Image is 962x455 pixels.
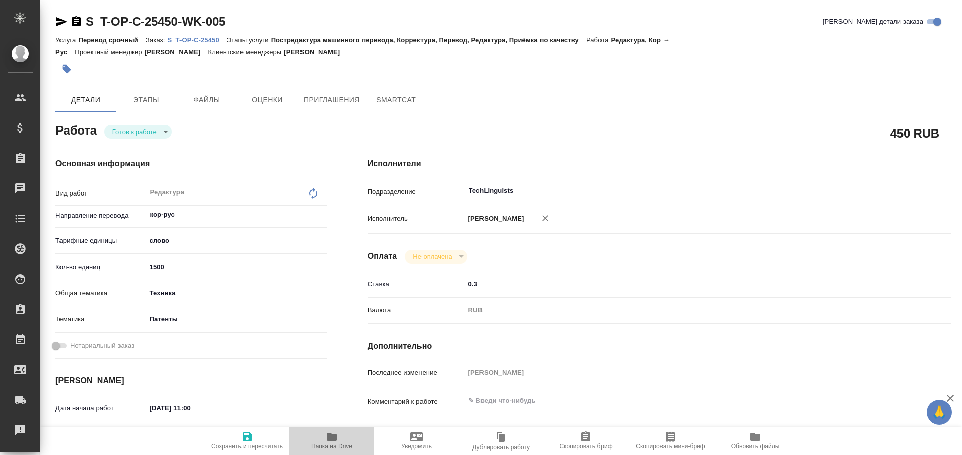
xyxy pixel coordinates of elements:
p: Вид работ [55,188,146,199]
span: [PERSON_NAME] детали заказа [823,17,923,27]
button: Дублировать работу [459,427,544,455]
h4: Исполнители [368,158,951,170]
button: Скопировать мини-бриф [628,427,713,455]
p: Подразделение [368,187,465,197]
span: Папка на Drive [311,443,352,450]
h2: Работа [55,120,97,139]
button: Скопировать ссылку для ЯМессенджера [55,16,68,28]
span: Дублировать работу [472,444,530,451]
span: 🙏 [931,402,948,423]
p: S_T-OP-C-25450 [167,36,226,44]
button: Скопировать бриф [544,427,628,455]
span: Этапы [122,94,170,106]
p: Этапы услуги [227,36,271,44]
p: Постредактура машинного перевода, Корректура, Перевод, Редактура, Приёмка по качеству [271,36,586,44]
p: Клиентские менеджеры [208,48,284,56]
p: Тарифные единицы [55,236,146,246]
div: Техника [146,285,327,302]
p: [PERSON_NAME] [465,214,524,224]
p: Дата начала работ [55,403,146,413]
button: Папка на Drive [289,427,374,455]
p: Услуга [55,36,78,44]
button: Добавить тэг [55,58,78,80]
span: Нотариальный заказ [70,341,134,351]
h4: Оплата [368,250,397,263]
a: S_T-OP-C-25450 [167,35,226,44]
span: Обновить файлы [731,443,780,450]
input: ✎ Введи что-нибудь [146,401,234,415]
a: S_T-OP-C-25450-WK-005 [86,15,225,28]
p: Тематика [55,314,146,324]
span: Файлы [183,94,231,106]
div: Патенты [146,311,327,328]
p: Проектный менеджер [75,48,144,56]
button: Open [897,190,899,192]
h2: 450 RUB [890,124,939,142]
p: Ставка [368,279,465,289]
span: Скопировать бриф [559,443,612,450]
div: RUB [465,302,903,319]
button: 🙏 [927,400,952,425]
button: Обновить файлы [713,427,798,455]
p: Направление перевода [55,211,146,221]
button: Готов к работе [109,127,160,136]
p: [PERSON_NAME] [284,48,347,56]
button: Сохранить и пересчитать [205,427,289,455]
h4: Дополнительно [368,340,951,352]
span: Скопировать мини-бриф [636,443,705,450]
p: Исполнитель [368,214,465,224]
span: Детали [62,94,110,106]
h4: Основная информация [55,158,327,170]
span: Приглашения [304,94,360,106]
p: Перевод срочный [78,36,146,44]
span: Сохранить и пересчитать [211,443,283,450]
p: Валюта [368,305,465,315]
button: Удалить исполнителя [534,207,556,229]
p: Работа [586,36,611,44]
button: Не оплачена [410,252,455,261]
h4: [PERSON_NAME] [55,375,327,387]
span: Уведомить [401,443,432,450]
div: Готов к работе [405,250,467,264]
span: SmartCat [372,94,420,106]
div: слово [146,232,327,249]
p: Кол-во единиц [55,262,146,272]
button: Уведомить [374,427,459,455]
p: [PERSON_NAME] [145,48,208,56]
p: Общая тематика [55,288,146,298]
input: Пустое поле [465,365,903,380]
input: ✎ Введи что-нибудь [146,259,327,274]
p: Комментарий к работе [368,397,465,407]
p: Заказ: [146,36,167,44]
input: ✎ Введи что-нибудь [465,277,903,291]
div: Готов к работе [104,125,172,139]
span: Оценки [243,94,291,106]
p: Последнее изменение [368,368,465,378]
button: Скопировать ссылку [70,16,82,28]
button: Open [322,214,324,216]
